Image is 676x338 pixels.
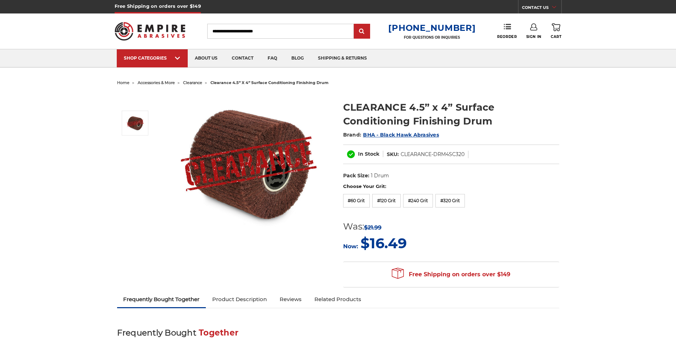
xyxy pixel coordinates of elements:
a: Reviews [273,292,308,307]
span: clearance 4.5” x 4” surface conditioning finishing drum [210,80,329,85]
a: Related Products [308,292,368,307]
div: Was: [343,220,407,233]
a: blog [284,49,311,67]
a: Frequently Bought Together [117,292,206,307]
span: Now: [343,243,358,250]
a: Reorder [497,23,517,39]
span: In Stock [358,151,379,157]
label: Choose Your Grit: [343,183,559,190]
span: Sign In [526,34,542,39]
a: CONTACT US [522,4,561,13]
span: $16.49 [361,234,407,252]
span: Free Shipping on orders over $149 [392,267,510,282]
a: BHA - Black Hawk Abrasives [363,132,439,138]
a: contact [225,49,260,67]
span: Frequently Bought [117,328,196,338]
a: about us [188,49,225,67]
a: [PHONE_NUMBER] [388,23,476,33]
dd: 1 Drum [371,172,389,179]
a: Cart [551,23,561,39]
span: Brand: [343,132,362,138]
div: SHOP CATEGORIES [124,55,181,61]
dd: CLEARANCE-DRM4SC320 [401,151,465,158]
dt: SKU: [387,151,399,158]
span: $21.99 [364,224,381,231]
span: Reorder [497,34,517,39]
input: Submit [355,24,369,39]
a: accessories & more [138,80,175,85]
p: FOR QUESTIONS OR INQUIRIES [388,35,476,40]
a: faq [260,49,284,67]
a: clearance [183,80,202,85]
a: shipping & returns [311,49,374,67]
img: CLEARANCE 4.5” x 4” Surface Conditioning Finishing Drum [126,114,144,132]
a: home [117,80,130,85]
span: Together [199,328,238,338]
img: Empire Abrasives [115,17,186,45]
h1: CLEARANCE 4.5” x 4” Surface Conditioning Finishing Drum [343,100,559,128]
span: Cart [551,34,561,39]
a: Product Description [206,292,273,307]
img: CLEARANCE 4.5” x 4” Surface Conditioning Finishing Drum [178,93,320,235]
dt: Pack Size: [343,172,369,179]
